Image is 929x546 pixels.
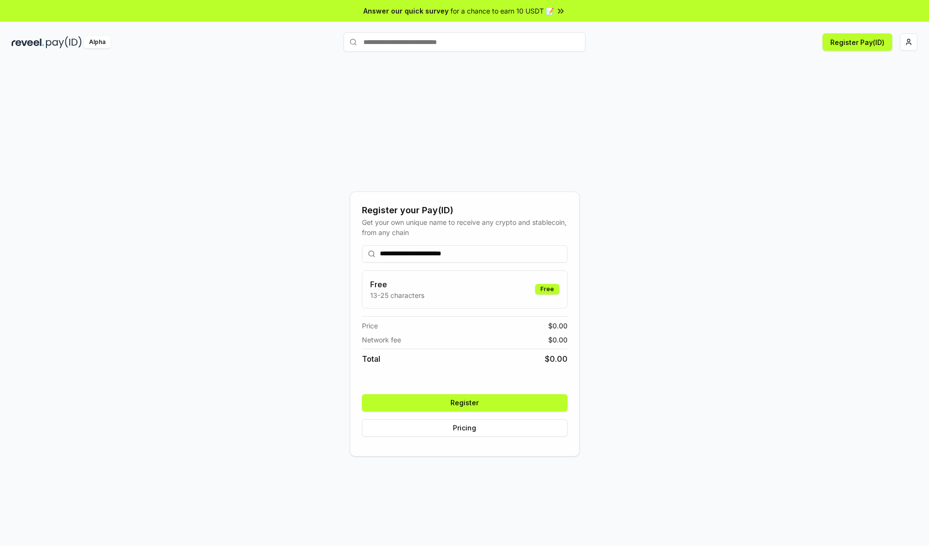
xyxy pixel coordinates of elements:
[363,6,449,16] span: Answer our quick survey
[84,36,111,48] div: Alpha
[362,321,378,331] span: Price
[823,33,892,51] button: Register Pay(ID)
[535,284,559,295] div: Free
[548,321,568,331] span: $ 0.00
[362,394,568,412] button: Register
[370,290,424,300] p: 13-25 characters
[362,353,380,365] span: Total
[362,419,568,437] button: Pricing
[370,279,424,290] h3: Free
[545,353,568,365] span: $ 0.00
[362,217,568,237] div: Get your own unique name to receive any crypto and stablecoin, from any chain
[548,335,568,345] span: $ 0.00
[12,36,44,48] img: reveel_dark
[46,36,82,48] img: pay_id
[362,204,568,217] div: Register your Pay(ID)
[450,6,554,16] span: for a chance to earn 10 USDT 📝
[362,335,401,345] span: Network fee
